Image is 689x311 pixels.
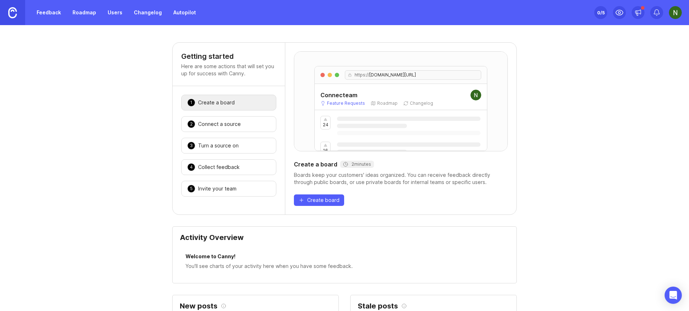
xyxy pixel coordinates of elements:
[180,234,509,247] div: Activity Overview
[130,6,166,19] a: Changelog
[323,148,328,154] p: 16
[352,72,369,78] span: https://
[343,161,371,167] div: 2 minutes
[327,100,365,106] p: Feature Requests
[103,6,127,19] a: Users
[186,262,503,270] div: You'll see charts of your activity here when you have some feedback.
[410,100,433,106] p: Changelog
[198,121,241,128] div: Connect a source
[307,197,339,204] span: Create board
[594,6,607,19] button: 0/5
[181,51,276,61] h4: Getting started
[198,99,235,106] div: Create a board
[358,302,398,310] h2: Stale posts
[187,99,195,107] div: 1
[169,6,200,19] a: Autopilot
[597,8,605,18] div: 0 /5
[294,171,508,186] div: Boards keep your customers' ideas organized. You can receive feedback directly through public boa...
[186,253,503,262] div: Welcome to Canny!
[369,72,416,78] span: [DOMAIN_NAME][URL]
[198,185,236,192] div: Invite your team
[294,194,344,206] button: Create board
[470,90,481,100] img: Netanel Nehemya
[8,7,17,18] img: Canny Home
[323,122,328,128] p: 24
[187,142,195,150] div: 3
[294,160,508,169] div: Create a board
[377,100,398,106] p: Roadmap
[187,120,195,128] div: 2
[180,302,217,310] h2: New posts
[198,142,239,149] div: Turn a source on
[181,63,276,77] p: Here are some actions that will set you up for success with Canny.
[320,91,357,99] h5: Connecteam
[187,163,195,171] div: 4
[68,6,100,19] a: Roadmap
[187,185,195,193] div: 5
[32,6,65,19] a: Feedback
[669,6,682,19] img: Netanel Nehemya
[665,287,682,304] div: Open Intercom Messenger
[198,164,240,171] div: Collect feedback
